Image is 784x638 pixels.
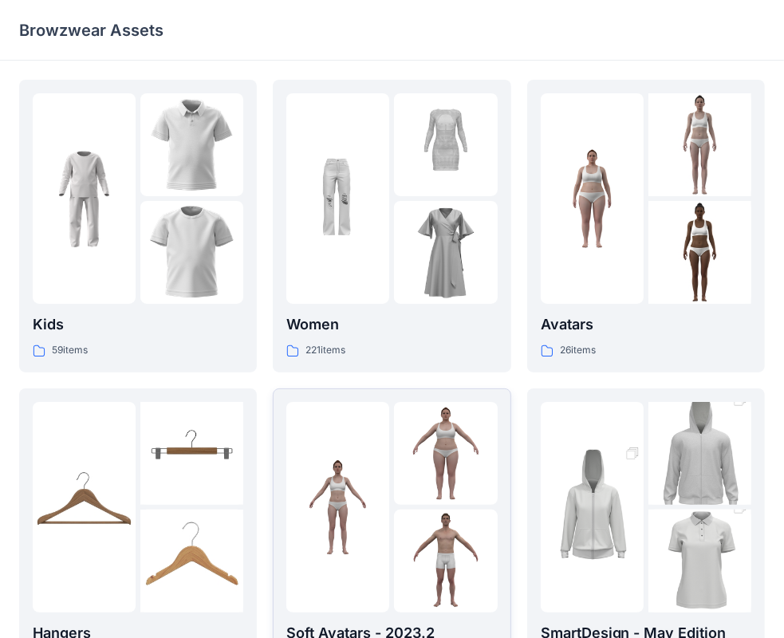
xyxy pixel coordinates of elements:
img: folder 2 [648,376,751,531]
img: folder 3 [394,201,497,304]
img: folder 1 [541,148,644,250]
img: folder 1 [286,148,389,250]
img: folder 2 [394,93,497,196]
img: folder 2 [648,93,751,196]
img: folder 1 [541,430,644,585]
a: folder 1folder 2folder 3Avatars26items [527,80,765,372]
img: folder 2 [140,402,243,505]
img: folder 3 [140,201,243,304]
p: Browzwear Assets [19,19,163,41]
img: folder 3 [394,510,497,612]
p: 221 items [305,342,345,359]
p: 59 items [52,342,88,359]
img: folder 1 [33,148,136,250]
p: 26 items [560,342,596,359]
p: Women [286,313,497,336]
img: folder 1 [33,455,136,558]
img: folder 1 [286,455,389,558]
img: folder 3 [648,201,751,304]
a: folder 1folder 2folder 3Women221items [273,80,510,372]
img: folder 3 [140,510,243,612]
p: Avatars [541,313,751,336]
img: folder 2 [394,402,497,505]
img: folder 2 [140,93,243,196]
p: Kids [33,313,243,336]
a: folder 1folder 2folder 3Kids59items [19,80,257,372]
